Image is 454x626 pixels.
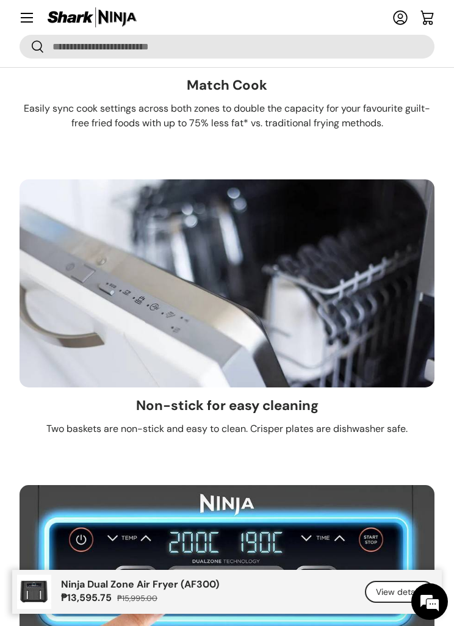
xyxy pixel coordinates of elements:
strong: ₱13,595.75 [61,591,115,604]
a: View details [365,581,434,603]
p: Two baskets are non-stick and easy to clean. Crisper plates are dishwasher safe. [46,422,408,436]
h3: Match Cook [187,77,267,95]
div: Leave a message [63,68,205,84]
s: ₱15,995.00 [117,593,157,603]
em: Submit [178,376,222,392]
h3: Non-stick for easy cleaning [136,397,319,415]
img: Shark Ninja Philippines [46,6,138,30]
textarea: Type your message and click 'Submit' [6,333,232,376]
p: Ninja Dual Zone Air Fryer (AF300) [61,578,350,590]
div: Minimize live chat window [200,6,229,35]
p: Easily sync cook settings across both zones to double the capacity for your favourite guilt-free ... [20,101,434,131]
span: We are offline. Please leave us a message. [26,154,213,277]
